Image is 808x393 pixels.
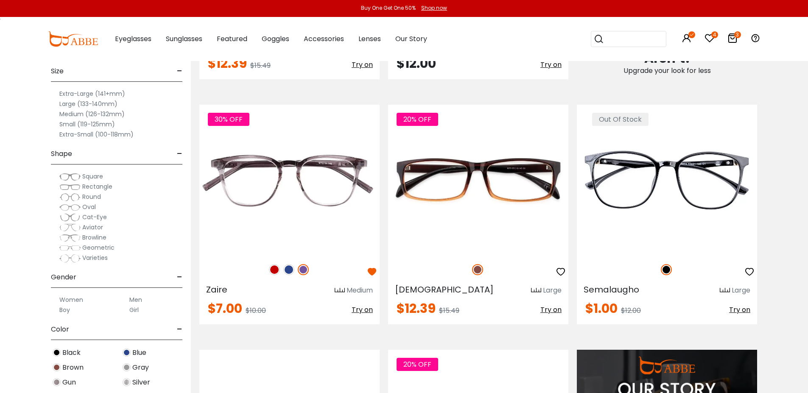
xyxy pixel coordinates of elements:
[53,378,61,386] img: Gun
[132,348,146,358] span: Blue
[388,105,568,255] img: Brown Isaiah - TR ,Universal Bridge Fit
[585,299,618,318] span: $1.00
[82,192,101,201] span: Round
[397,358,438,371] span: 20% OFF
[361,4,416,12] div: Buy One Get One 50%
[577,105,757,255] img: Black Semalaugho - Plastic ,Universal Bridge Fit
[123,378,131,386] img: Silver
[439,306,459,315] span: $15.49
[62,362,84,373] span: Brown
[51,267,76,287] span: Gender
[82,233,106,242] span: Browline
[59,89,125,99] label: Extra-Large (141+mm)
[199,105,380,255] a: Purple Zaire - TR ,Universal Bridge Fit
[472,264,483,275] img: Brown
[352,302,373,318] button: Try on
[352,57,373,72] button: Try on
[82,223,103,231] span: Aviator
[82,243,115,252] span: Geometric
[51,144,72,164] span: Shape
[59,213,81,222] img: Cat-Eye.png
[132,362,149,373] span: Gray
[59,99,117,109] label: Large (133-140mm)
[395,284,494,295] span: [DEMOGRAPHIC_DATA]
[352,60,373,70] span: Try on
[298,264,309,275] img: Purple
[358,34,381,44] span: Lenses
[129,305,139,315] label: Girl
[592,113,649,126] span: Out Of Stock
[720,287,730,294] img: size ruler
[540,57,562,72] button: Try on
[177,267,182,287] span: -
[123,348,131,357] img: Blue
[705,35,715,45] a: 4
[59,173,81,181] img: Square.png
[62,377,76,387] span: Gun
[206,284,227,295] span: Zaire
[53,348,61,357] img: Black
[51,319,69,340] span: Color
[53,363,61,371] img: Brown
[729,305,750,315] span: Try on
[734,31,741,38] i: 3
[208,299,242,318] span: $7.00
[51,61,64,81] span: Size
[732,285,750,295] div: Large
[304,34,344,44] span: Accessories
[208,113,249,126] span: 30% OFF
[59,234,81,242] img: Browline.png
[59,203,81,212] img: Oval.png
[82,182,112,191] span: Rectangle
[166,34,202,44] span: Sunglasses
[417,4,447,11] a: Shop now
[59,223,81,232] img: Aviator.png
[531,287,541,294] img: size ruler
[540,302,562,318] button: Try on
[621,306,641,315] span: $12.00
[82,213,107,221] span: Cat-Eye
[397,299,436,318] span: $12.39
[729,302,750,318] button: Try on
[115,34,151,44] span: Eyeglasses
[283,264,294,275] img: Blue
[177,61,182,81] span: -
[177,319,182,340] span: -
[661,264,672,275] img: Black
[623,66,711,75] span: Upgrade your look for less
[82,172,103,181] span: Square
[347,285,373,295] div: Medium
[59,183,81,191] img: Rectangle.png
[269,264,280,275] img: Red
[82,203,96,211] span: Oval
[262,34,289,44] span: Goggles
[123,363,131,371] img: Gray
[129,295,142,305] label: Men
[397,113,438,126] span: 20% OFF
[82,254,108,262] span: Varieties
[59,119,115,129] label: Small (119-125mm)
[48,31,98,47] img: abbeglasses.com
[543,285,562,295] div: Large
[540,305,562,315] span: Try on
[352,305,373,315] span: Try on
[59,305,70,315] label: Boy
[132,377,150,387] span: Silver
[421,4,447,12] div: Shop now
[59,244,81,252] img: Geometric.png
[246,306,266,315] span: $10.00
[59,193,81,201] img: Round.png
[59,254,81,263] img: Varieties.png
[540,60,562,70] span: Try on
[217,34,247,44] span: Featured
[727,35,738,45] a: 3
[177,144,182,164] span: -
[250,61,271,70] span: $15.49
[59,109,125,119] label: Medium (126-132mm)
[59,129,134,139] label: Extra-Small (100-118mm)
[711,31,718,38] i: 4
[395,34,427,44] span: Our Story
[62,348,81,358] span: Black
